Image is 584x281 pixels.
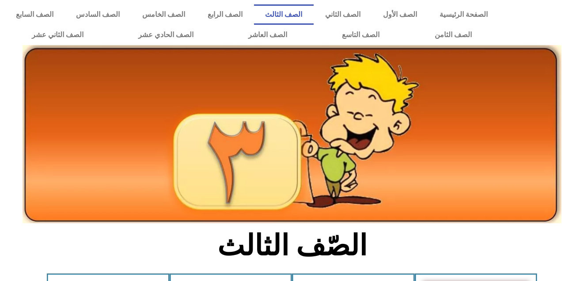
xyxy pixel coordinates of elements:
[221,25,315,45] a: الصف العاشر
[4,25,111,45] a: الصف الثاني عشر
[197,4,254,25] a: الصف الرابع
[314,4,372,25] a: الصف الثاني
[428,4,499,25] a: الصفحة الرئيسية
[131,4,196,25] a: الصف الخامس
[64,4,131,25] a: الصف السادس
[146,228,438,263] h2: الصّف الثالث
[315,25,407,45] a: الصف التاسع
[372,4,428,25] a: الصف الأول
[111,25,221,45] a: الصف الحادي عشر
[254,4,314,25] a: الصف الثالث
[407,25,499,45] a: الصف الثامن
[4,4,64,25] a: الصف السابع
